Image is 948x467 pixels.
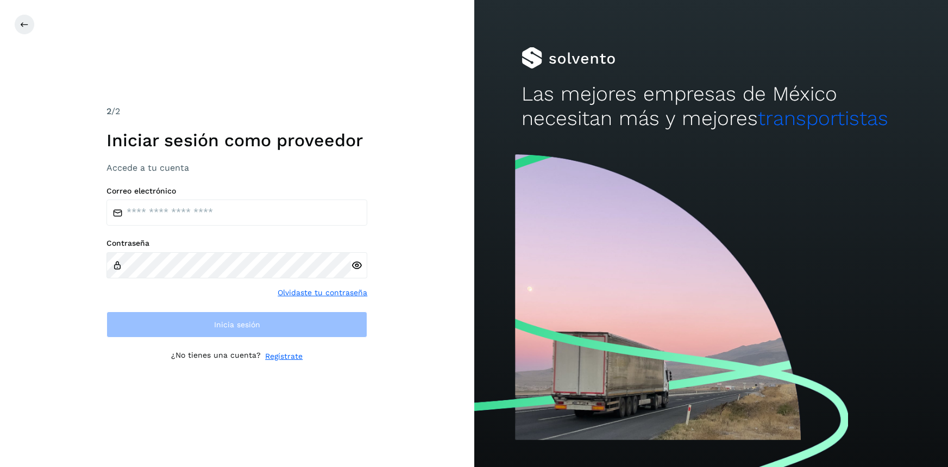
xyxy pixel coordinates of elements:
[171,351,261,362] p: ¿No tienes una cuenta?
[106,186,367,196] label: Correo electrónico
[106,106,111,116] span: 2
[106,163,367,173] h3: Accede a tu cuenta
[265,351,303,362] a: Regístrate
[106,105,367,118] div: /2
[106,239,367,248] label: Contraseña
[522,82,901,130] h2: Las mejores empresas de México necesitan más y mejores
[214,321,260,328] span: Inicia sesión
[106,130,367,151] h1: Iniciar sesión como proveedor
[106,312,367,338] button: Inicia sesión
[278,287,367,298] a: Olvidaste tu contraseña
[758,107,888,130] span: transportistas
